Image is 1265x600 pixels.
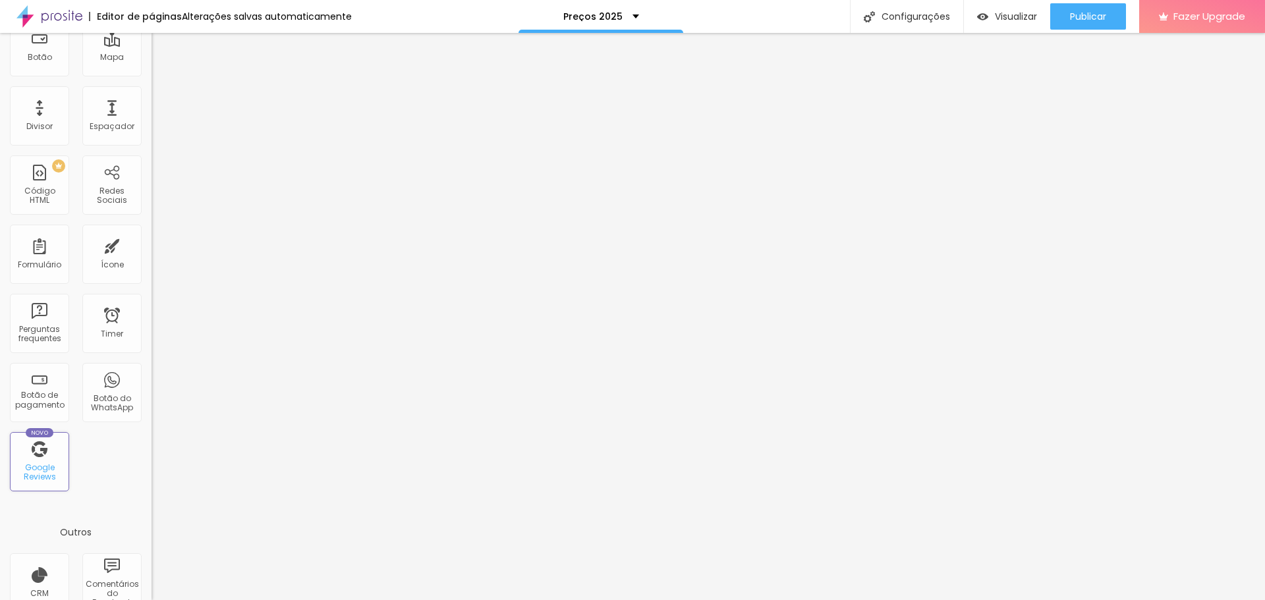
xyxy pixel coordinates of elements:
[86,186,138,205] div: Redes Sociais
[182,12,352,21] div: Alterações salvas automaticamente
[864,11,875,22] img: Icone
[26,122,53,131] div: Divisor
[977,11,988,22] img: view-1.svg
[995,11,1037,22] span: Visualizar
[563,12,623,21] p: Preços 2025
[86,394,138,413] div: Botão do WhatsApp
[1050,3,1126,30] button: Publicar
[152,33,1265,600] iframe: Editor
[90,122,134,131] div: Espaçador
[89,12,182,21] div: Editor de páginas
[13,463,65,482] div: Google Reviews
[18,260,61,269] div: Formulário
[101,329,123,339] div: Timer
[13,325,65,344] div: Perguntas frequentes
[100,53,124,62] div: Mapa
[30,589,49,598] div: CRM
[13,186,65,205] div: Código HTML
[1070,11,1106,22] span: Publicar
[26,428,54,437] div: Novo
[101,260,124,269] div: Ícone
[13,391,65,410] div: Botão de pagamento
[28,53,52,62] div: Botão
[964,3,1050,30] button: Visualizar
[1173,11,1245,22] span: Fazer Upgrade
